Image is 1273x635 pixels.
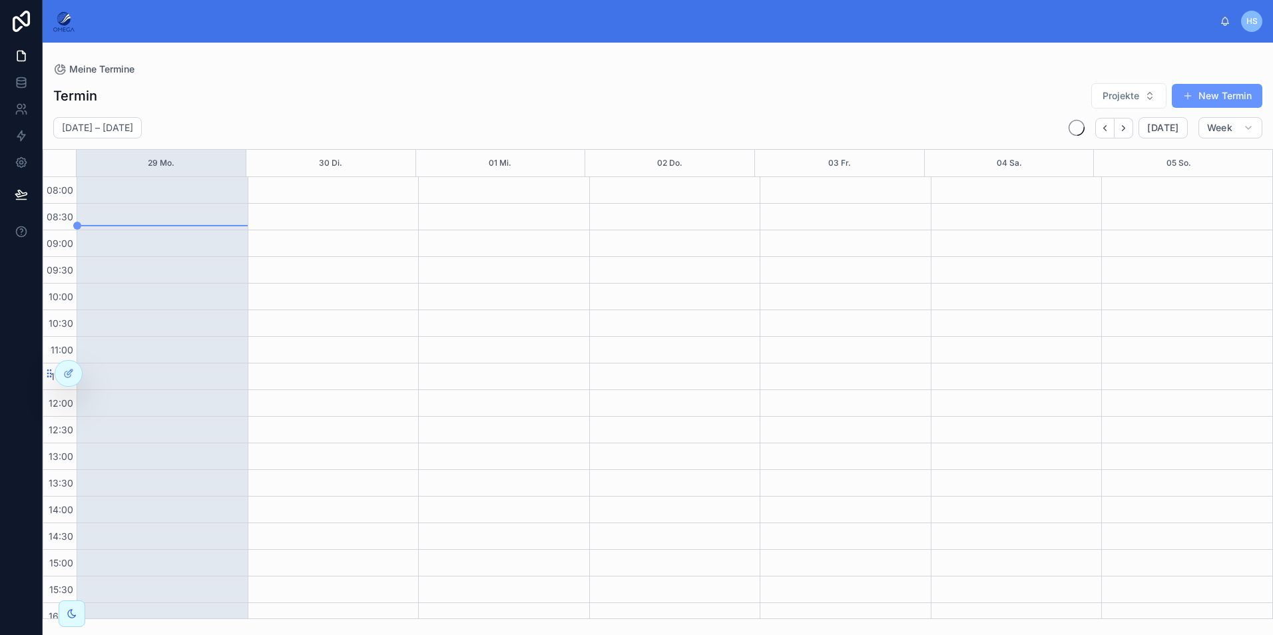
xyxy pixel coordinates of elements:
[1095,118,1115,138] button: Back
[45,610,77,622] span: 16:00
[53,11,75,32] img: App logo
[1207,122,1232,134] span: Week
[319,150,342,176] button: 30 Di.
[828,150,851,176] button: 03 Fr.
[1115,118,1133,138] button: Next
[45,530,77,542] span: 14:30
[46,584,77,595] span: 15:30
[148,150,174,176] button: 29 Mo.
[47,344,77,355] span: 11:00
[1147,122,1178,134] span: [DATE]
[1139,117,1187,138] button: [DATE]
[489,150,511,176] button: 01 Mi.
[53,87,97,105] h1: Termin
[45,477,77,489] span: 13:30
[45,317,77,329] span: 10:30
[45,451,77,462] span: 13:00
[45,504,77,515] span: 14:00
[43,184,77,196] span: 08:00
[1198,117,1262,138] button: Week
[62,121,133,134] h2: [DATE] – [DATE]
[43,264,77,276] span: 09:30
[45,291,77,302] span: 10:00
[1166,150,1191,176] button: 05 So.
[69,63,134,76] span: Meine Termine
[45,424,77,435] span: 12:30
[1103,89,1139,103] span: Projekte
[45,397,77,409] span: 12:00
[657,150,682,176] button: 02 Do.
[1172,84,1262,108] button: New Termin
[53,63,134,76] a: Meine Termine
[1091,83,1166,108] button: Select Button
[46,557,77,568] span: 15:00
[43,238,77,249] span: 09:00
[85,19,1220,24] div: scrollable content
[43,211,77,222] span: 08:30
[997,150,1022,176] button: 04 Sa.
[1246,16,1258,27] span: HS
